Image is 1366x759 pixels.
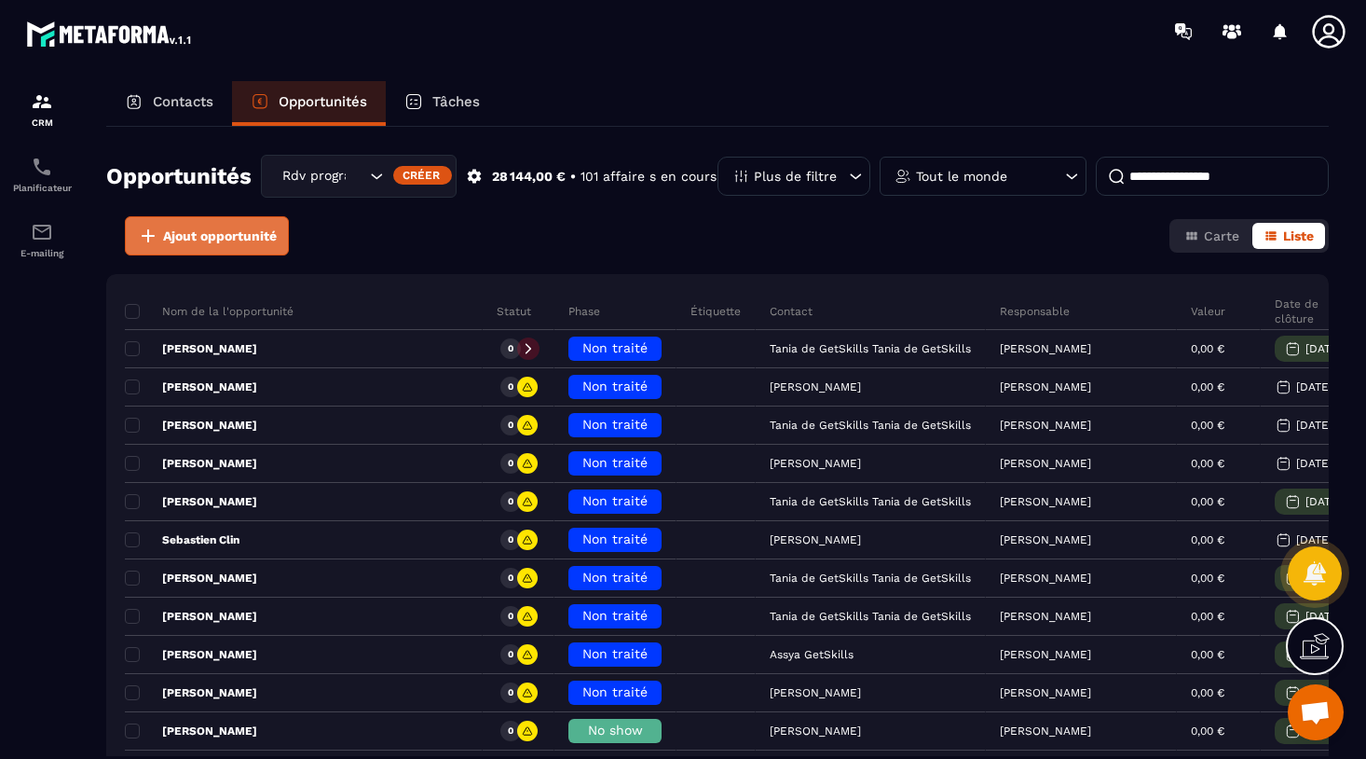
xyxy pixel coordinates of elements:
[125,494,257,509] p: [PERSON_NAME]
[5,248,79,258] p: E-mailing
[1204,228,1239,243] span: Carte
[1000,686,1091,699] p: [PERSON_NAME]
[1305,495,1342,508] p: [DATE]
[261,155,457,198] div: Search for option
[125,685,257,700] p: [PERSON_NAME]
[106,81,232,126] a: Contacts
[1000,724,1091,738] p: [PERSON_NAME]
[1191,610,1224,623] p: 0,00 €
[508,648,513,661] p: 0
[1000,495,1091,508] p: [PERSON_NAME]
[1191,342,1224,355] p: 0,00 €
[582,379,648,393] span: Non traité
[125,456,257,471] p: [PERSON_NAME]
[125,418,257,433] p: [PERSON_NAME]
[106,158,252,195] h2: Opportunités
[1191,648,1224,661] p: 0,00 €
[1305,610,1342,623] p: [DATE]
[582,570,648,585] span: Non traité
[393,166,452,185] div: Créer
[1173,223,1250,249] button: Carte
[1191,533,1224,546] p: 0,00 €
[508,495,513,508] p: 0
[582,531,648,546] span: Non traité
[588,723,643,738] span: No show
[508,380,513,393] p: 0
[1252,223,1325,249] button: Liste
[1000,533,1091,546] p: [PERSON_NAME]
[1191,724,1224,738] p: 0,00 €
[582,684,648,699] span: Non traité
[1191,457,1224,470] p: 0,00 €
[5,207,79,272] a: emailemailE-mailing
[1191,686,1224,699] p: 0,00 €
[26,17,194,50] img: logo
[5,142,79,207] a: schedulerschedulerPlanificateur
[5,76,79,142] a: formationformationCRM
[163,227,277,245] span: Ajout opportunité
[31,90,53,113] img: formation
[508,419,513,432] p: 0
[1283,228,1314,243] span: Liste
[508,686,513,699] p: 0
[916,170,1007,183] p: Tout le monde
[582,455,648,470] span: Non traité
[1296,380,1332,393] p: [DATE]
[582,493,648,508] span: Non traité
[582,608,648,623] span: Non traité
[125,532,239,547] p: Sebastien Clin
[1191,304,1225,319] p: Valeur
[125,609,257,624] p: [PERSON_NAME]
[31,221,53,243] img: email
[492,168,566,186] p: 28 144,00 €
[5,117,79,128] p: CRM
[582,646,648,661] span: Non traité
[1288,684,1344,740] a: Ouvrir le chat
[1000,342,1091,355] p: [PERSON_NAME]
[153,93,213,110] p: Contacts
[690,304,741,319] p: Étiquette
[570,168,576,186] p: •
[754,170,837,183] p: Plus de filtre
[279,93,367,110] p: Opportunités
[125,304,294,319] p: Nom de la l'opportunité
[508,342,513,355] p: 0
[125,379,257,394] p: [PERSON_NAME]
[770,304,813,319] p: Contact
[508,610,513,623] p: 0
[568,304,600,319] p: Phase
[125,571,257,586] p: [PERSON_NAME]
[1000,457,1091,470] p: [PERSON_NAME]
[1296,457,1332,470] p: [DATE]
[1000,610,1091,623] p: [PERSON_NAME]
[278,166,347,186] span: Rdv programmé
[582,417,648,432] span: Non traité
[582,340,648,355] span: Non traité
[1275,297,1351,326] p: Date de clôture
[508,572,513,585] p: 0
[581,168,717,186] p: 101 affaire s en cours
[508,724,513,738] p: 0
[1305,342,1342,355] p: [DATE]
[508,533,513,546] p: 0
[386,81,499,126] a: Tâches
[1191,419,1224,432] p: 0,00 €
[125,724,257,738] p: [PERSON_NAME]
[1000,648,1091,661] p: [PERSON_NAME]
[1191,572,1224,585] p: 0,00 €
[1000,380,1091,393] p: [PERSON_NAME]
[125,341,257,356] p: [PERSON_NAME]
[497,304,531,319] p: Statut
[31,156,53,178] img: scheduler
[1296,419,1332,432] p: [DATE]
[1191,495,1224,508] p: 0,00 €
[125,216,289,255] button: Ajout opportunité
[1000,572,1091,585] p: [PERSON_NAME]
[232,81,386,126] a: Opportunités
[432,93,480,110] p: Tâches
[508,457,513,470] p: 0
[5,183,79,193] p: Planificateur
[347,166,365,186] input: Search for option
[1000,419,1091,432] p: [PERSON_NAME]
[125,647,257,662] p: [PERSON_NAME]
